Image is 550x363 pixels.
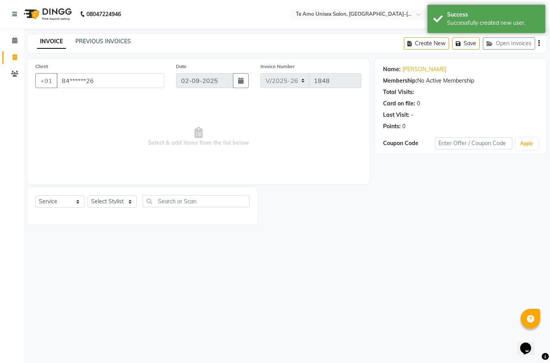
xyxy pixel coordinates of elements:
[447,19,539,27] div: Successfully created new user.
[35,73,57,88] button: +91
[176,63,187,70] label: Date
[447,11,539,19] div: Success
[260,63,295,70] label: Invoice Number
[383,100,415,108] div: Card on file:
[37,35,66,49] a: INVOICE
[435,137,513,149] input: Enter Offer / Coupon Code
[383,65,401,74] div: Name:
[515,138,538,149] button: Apply
[383,111,409,119] div: Last Visit:
[383,139,435,147] div: Coupon Code
[35,63,48,70] label: Client
[402,65,446,74] a: [PERSON_NAME]
[35,98,361,176] span: Select & add items from the list below
[57,73,164,88] input: Search by Name/Mobile/Email/Code
[383,122,401,131] div: Points:
[517,332,542,355] iframe: chat widget
[483,37,535,50] button: Open Invoices
[402,122,405,131] div: 0
[452,37,480,50] button: Save
[20,3,74,25] img: logo
[143,195,249,207] input: Search or Scan
[404,37,449,50] button: Create New
[383,77,538,85] div: No Active Membership
[417,100,420,108] div: 0
[86,3,121,25] b: 08047224946
[383,77,417,85] div: Membership:
[75,38,131,45] a: PREVIOUS INVOICES
[383,88,414,96] div: Total Visits:
[411,111,413,119] div: -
